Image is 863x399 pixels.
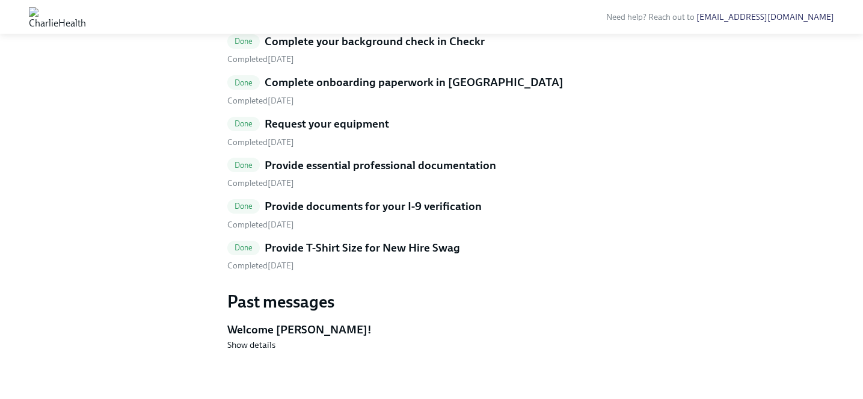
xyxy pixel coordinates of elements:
[606,12,834,22] span: Need help? Reach out to
[227,34,636,66] a: DoneComplete your background check in Checkr Completed[DATE]
[227,75,636,107] a: DoneComplete onboarding paperwork in [GEOGRAPHIC_DATA] Completed[DATE]
[265,75,564,90] h5: Complete onboarding paperwork in [GEOGRAPHIC_DATA]
[227,243,260,252] span: Done
[265,240,460,256] h5: Provide T-Shirt Size for New Hire Swag
[29,7,86,26] img: CharlieHealth
[227,322,636,338] h5: Welcome [PERSON_NAME]!
[227,261,294,271] span: Monday, September 15th 2025, 11:30 am
[227,161,260,170] span: Done
[227,291,636,312] h3: Past messages
[227,37,260,46] span: Done
[227,54,294,64] span: Monday, September 15th 2025, 11:24 am
[265,199,482,214] h5: Provide documents for your I-9 verification
[265,158,496,173] h5: Provide essential professional documentation
[227,96,294,106] span: Monday, September 15th 2025, 11:31 am
[696,12,834,22] a: [EMAIL_ADDRESS][DOMAIN_NAME]
[227,137,294,147] span: Monday, September 15th 2025, 11:31 am
[227,240,636,272] a: DoneProvide T-Shirt Size for New Hire Swag Completed[DATE]
[227,119,260,128] span: Done
[265,34,485,49] h5: Complete your background check in Checkr
[227,220,294,230] span: Monday, September 15th 2025, 10:44 pm
[227,78,260,87] span: Done
[227,158,636,190] a: DoneProvide essential professional documentation Completed[DATE]
[265,116,389,132] h5: Request your equipment
[227,339,275,351] button: Show details
[227,178,294,188] span: Tuesday, September 16th 2025, 11:53 am
[227,116,636,148] a: DoneRequest your equipment Completed[DATE]
[227,199,636,230] a: DoneProvide documents for your I-9 verification Completed[DATE]
[227,202,260,211] span: Done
